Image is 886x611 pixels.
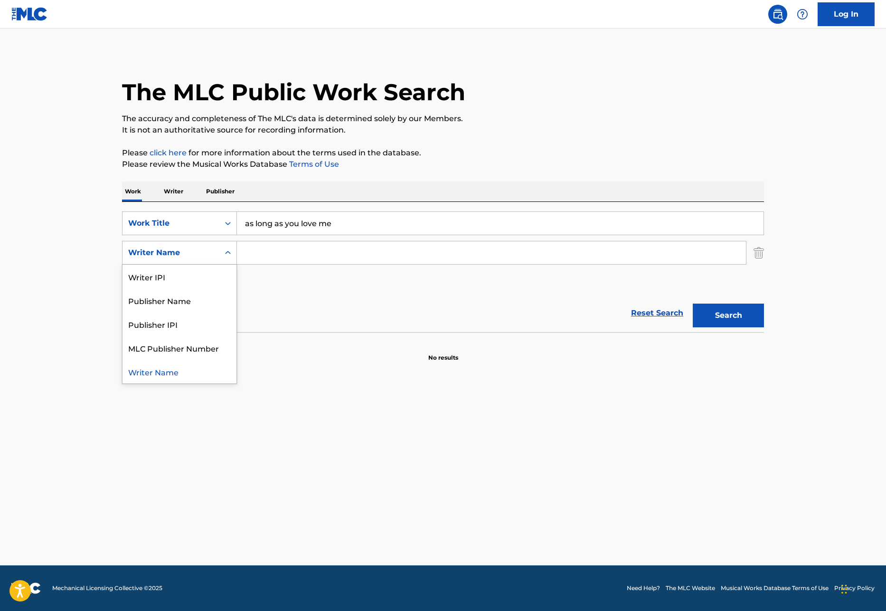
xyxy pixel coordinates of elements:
[122,147,764,159] p: Please for more information about the terms used in the database.
[123,312,236,336] div: Publisher IPI
[52,584,162,592] span: Mechanical Licensing Collective © 2025
[123,288,236,312] div: Publisher Name
[11,582,41,594] img: logo
[627,584,660,592] a: Need Help?
[818,2,875,26] a: Log In
[768,5,787,24] a: Public Search
[721,584,829,592] a: Musical Works Database Terms of Use
[834,584,875,592] a: Privacy Policy
[203,181,237,201] p: Publisher
[123,336,236,360] div: MLC Publisher Number
[797,9,808,20] img: help
[754,241,764,265] img: Delete Criterion
[122,78,465,106] h1: The MLC Public Work Search
[772,9,783,20] img: search
[161,181,186,201] p: Writer
[128,247,214,258] div: Writer Name
[11,7,48,21] img: MLC Logo
[122,181,144,201] p: Work
[839,565,886,611] iframe: Chat Widget
[793,5,812,24] div: Help
[626,303,688,324] a: Reset Search
[666,584,715,592] a: The MLC Website
[428,342,458,362] p: No results
[128,218,214,229] div: Work Title
[287,160,339,169] a: Terms of Use
[693,304,764,327] button: Search
[122,113,764,124] p: The accuracy and completeness of The MLC's data is determined solely by our Members.
[123,360,236,383] div: Writer Name
[122,159,764,170] p: Please review the Musical Works Database
[150,148,187,157] a: click here
[122,124,764,136] p: It is not an authoritative source for recording information.
[122,211,764,332] form: Search Form
[123,265,236,288] div: Writer IPI
[841,575,847,603] div: Drag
